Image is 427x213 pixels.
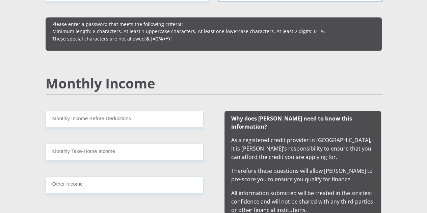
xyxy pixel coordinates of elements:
[52,21,375,42] p: Please enter a password that meets the following criteria: Minimum length: 8 characters. At least...
[231,114,352,130] b: Why does [PERSON_NAME] need to know this information?
[46,75,382,91] h2: Monthly Income
[46,176,204,193] input: Other Income
[46,111,204,127] input: Monthly Income Before Deductions
[146,35,172,42] b: &|=[]%+^\'
[46,143,204,160] input: Monthly Take Home Income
